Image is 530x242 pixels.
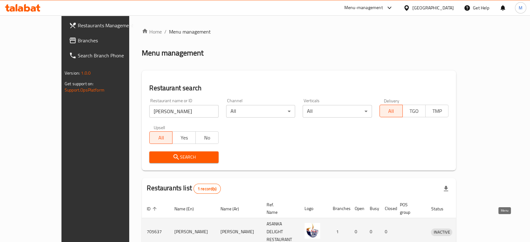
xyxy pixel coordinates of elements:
th: Closed [380,199,395,218]
span: Ref. Name [267,201,292,216]
span: POS group [400,201,418,216]
li: / [164,28,167,35]
span: No [198,133,216,142]
span: ID [147,205,159,213]
span: Name (Ar) [220,205,247,213]
a: Support.OpsPlatform [65,86,104,94]
span: Version: [65,69,80,77]
span: Get support on: [65,80,93,88]
h2: Restaurant search [149,83,448,93]
div: All [226,105,295,118]
span: 1.0.0 [81,69,91,77]
th: Logo [299,199,328,218]
span: M [519,4,522,11]
input: Search for restaurant name or ID.. [149,105,218,118]
span: Branches [78,37,145,44]
label: Delivery [384,98,400,103]
h2: Menu management [142,48,204,58]
div: Menu-management [344,4,383,12]
button: All [149,131,172,144]
span: Yes [175,133,193,142]
button: All [379,105,403,117]
div: [GEOGRAPHIC_DATA] [412,4,454,11]
button: TMP [425,105,448,117]
span: INACTIVE [431,229,452,236]
span: TGO [405,107,423,116]
button: TGO [402,105,426,117]
th: Branches [328,199,350,218]
span: TMP [428,107,446,116]
a: Restaurants Management [64,18,150,33]
th: Open [350,199,365,218]
span: Restaurants Management [78,22,145,29]
span: Status [431,205,451,213]
div: Export file [438,181,453,196]
a: Branches [64,33,150,48]
span: Name (En) [174,205,202,213]
span: All [152,133,170,142]
a: Search Branch Phone [64,48,150,63]
div: All [303,105,372,118]
div: Total records count [193,184,221,194]
nav: breadcrumb [142,28,456,35]
th: Busy [365,199,380,218]
span: Search Branch Phone [78,52,145,59]
img: Asanka Delight [305,223,320,239]
h2: Restaurants list [147,183,220,194]
span: Menu management [169,28,211,35]
label: Upsell [154,125,165,129]
button: No [195,131,219,144]
button: Yes [172,131,195,144]
span: Search [154,153,213,161]
a: Home [142,28,162,35]
span: All [382,107,400,116]
button: Search [149,151,218,163]
span: 1 record(s) [194,186,220,192]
